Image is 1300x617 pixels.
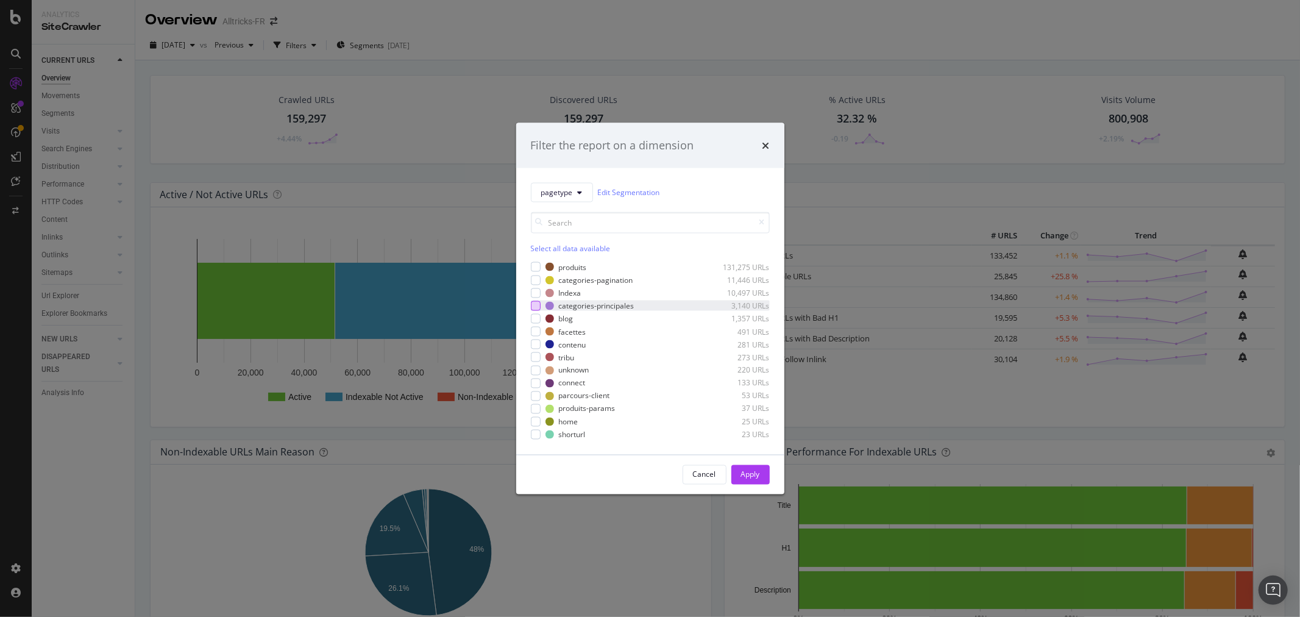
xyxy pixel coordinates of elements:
div: Indexa [559,288,581,298]
div: times [762,138,770,154]
div: categories-pagination [559,275,633,285]
div: 10,497 URLs [710,288,770,298]
button: Cancel [683,465,726,484]
div: tribu [559,352,575,362]
div: 281 URLs [710,339,770,349]
div: 273 URLs [710,352,770,362]
div: 133 URLs [710,378,770,388]
div: modal [516,123,784,494]
div: blog [559,313,574,324]
div: Open Intercom Messenger [1259,576,1288,605]
input: Search [531,212,770,233]
div: categories-principales [559,301,634,311]
div: Select all data available [531,243,770,253]
div: Cancel [693,469,716,480]
div: Filter the report on a dimension [531,138,694,154]
div: produits [559,262,587,272]
div: 25 URLs [710,416,770,427]
div: produits-params [559,404,616,414]
div: 131,275 URLs [710,262,770,272]
div: connect [559,378,586,388]
div: Apply [741,469,760,480]
div: 37 URLs [710,404,770,414]
div: 491 URLs [710,326,770,337]
button: Apply [731,465,770,484]
div: home [559,416,578,427]
div: parcours-client [559,391,610,401]
div: unknown [559,365,589,376]
div: 1,357 URLs [710,313,770,324]
div: 23 URLs [710,429,770,440]
div: facettes [559,326,586,337]
span: pagetype [541,187,573,198]
div: 220 URLs [710,365,770,376]
button: pagetype [531,182,593,202]
div: shorturl [559,429,586,440]
div: 53 URLs [710,391,770,401]
a: Edit Segmentation [598,186,660,199]
div: 11,446 URLs [710,275,770,285]
div: 3,140 URLs [710,301,770,311]
div: contenu [559,339,586,349]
